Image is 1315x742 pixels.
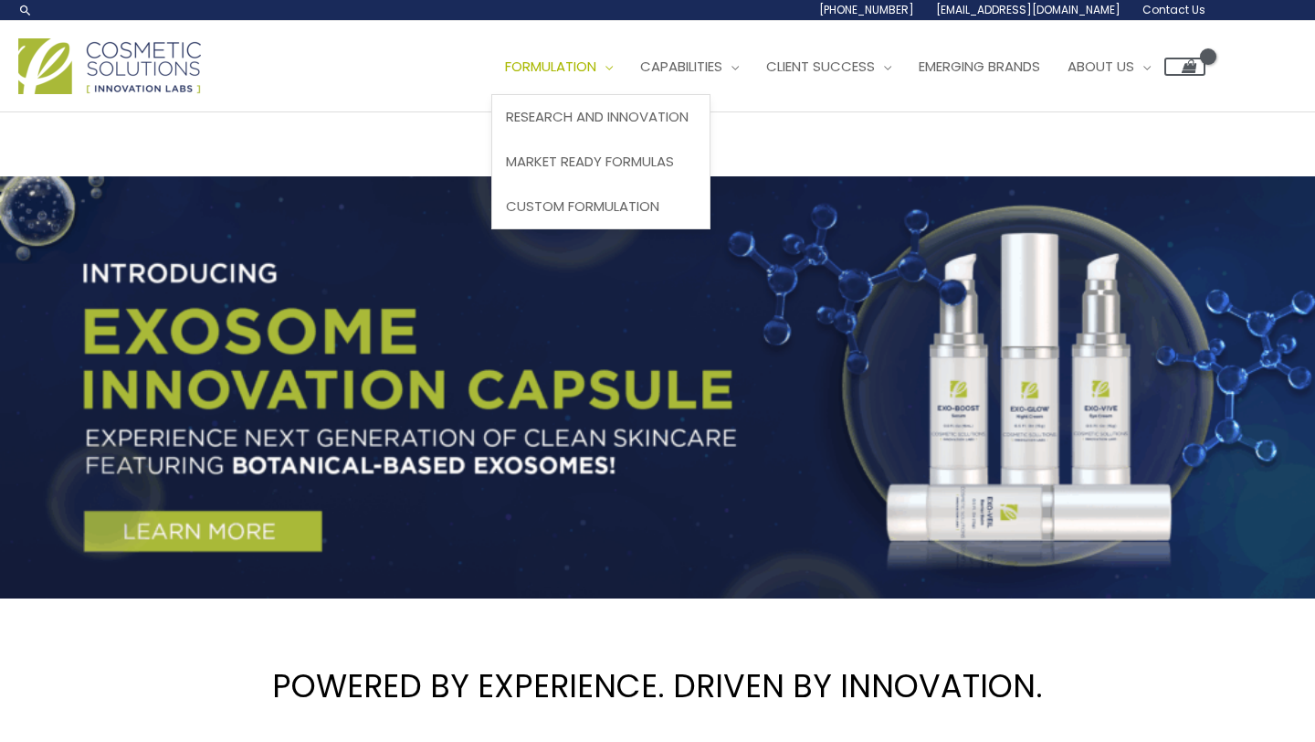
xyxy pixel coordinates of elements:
[506,196,659,216] span: Custom Formulation
[766,57,875,76] span: Client Success
[1068,57,1134,76] span: About Us
[1142,2,1205,17] span: Contact Us
[491,39,626,94] a: Formulation
[478,39,1205,94] nav: Site Navigation
[936,2,1120,17] span: [EMAIL_ADDRESS][DOMAIN_NAME]
[506,152,674,171] span: Market Ready Formulas
[626,39,752,94] a: Capabilities
[505,57,596,76] span: Formulation
[18,38,201,94] img: Cosmetic Solutions Logo
[492,184,710,228] a: Custom Formulation
[819,2,914,17] span: [PHONE_NUMBER]
[492,140,710,185] a: Market Ready Formulas
[640,57,722,76] span: Capabilities
[919,57,1040,76] span: Emerging Brands
[506,107,689,126] span: Research and Innovation
[905,39,1054,94] a: Emerging Brands
[18,3,33,17] a: Search icon link
[492,95,710,140] a: Research and Innovation
[1054,39,1164,94] a: About Us
[1164,58,1205,76] a: View Shopping Cart, empty
[752,39,905,94] a: Client Success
